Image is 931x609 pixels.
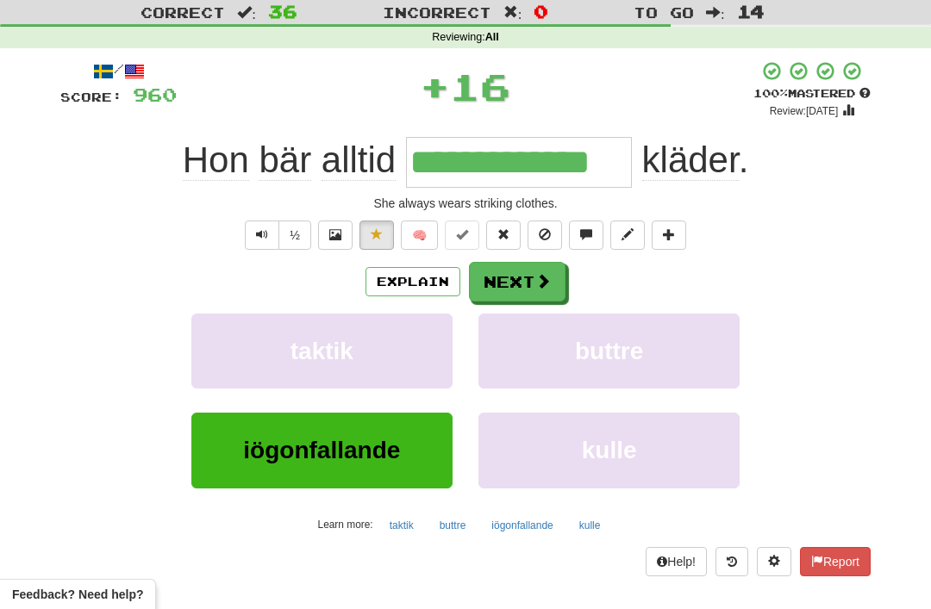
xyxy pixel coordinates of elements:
span: : [706,5,725,20]
button: Discuss sentence (alt+u) [569,221,603,250]
span: kulle [582,437,637,463]
span: Incorrect [383,3,491,21]
button: 🧠 [401,221,438,250]
span: 36 [268,1,297,22]
small: Review: [DATE] [770,105,839,117]
span: 960 [133,84,177,105]
button: Reset to 0% Mastered (alt+r) [486,221,521,250]
button: Add to collection (alt+a) [652,221,686,250]
button: Explain [366,267,460,296]
div: Text-to-speech controls [241,221,311,250]
span: Score: [60,90,122,104]
span: : [237,5,256,20]
button: kulle [478,413,740,488]
div: She always wears striking clothes. [60,195,871,212]
span: kläder [642,140,739,181]
span: : [503,5,522,20]
button: Round history (alt+y) [715,547,748,576]
button: Show image (alt+x) [318,221,353,250]
button: taktik [380,513,423,538]
button: taktik [191,314,453,388]
small: Learn more: [318,519,373,531]
button: iögonfallande [191,413,453,488]
button: Report [800,547,871,576]
button: ½ [278,221,311,250]
button: Ignore sentence (alt+i) [528,221,562,250]
span: . [632,140,748,180]
span: taktik [291,338,353,364]
span: To go [634,3,694,21]
button: buttre [430,513,476,538]
span: buttre [575,338,643,364]
span: + [420,60,450,112]
span: 0 [534,1,548,22]
span: Hon [183,140,249,181]
span: alltid [322,140,396,181]
strong: All [485,31,499,43]
span: 100 % [753,86,788,100]
span: Open feedback widget [12,586,143,603]
button: Edit sentence (alt+d) [610,221,645,250]
button: Play sentence audio (ctl+space) [245,221,279,250]
span: 14 [737,1,765,22]
div: / [60,60,177,82]
button: buttre [478,314,740,388]
button: kulle [570,513,610,538]
span: 16 [450,65,510,108]
button: iögonfallande [482,513,562,538]
button: Help! [646,547,707,576]
span: iögonfallande [243,437,400,463]
button: Set this sentence to 100% Mastered (alt+m) [445,221,479,250]
span: Correct [141,3,225,21]
span: bär [259,140,311,181]
button: Next [469,262,565,301]
button: Unfavorite sentence (alt+f) [359,221,394,250]
div: Mastered [753,86,871,102]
